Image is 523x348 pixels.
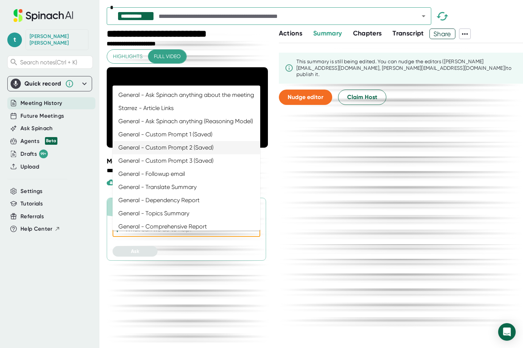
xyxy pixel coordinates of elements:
[113,154,260,167] li: General - Custom Prompt 3 (Saved)
[20,137,57,145] div: Agents
[20,150,48,158] button: Drafts 99+
[20,112,64,120] button: Future Meetings
[11,76,89,91] div: Quick record
[296,58,517,78] div: This summary is still being edited. You can nudge the editor s ([PERSON_NAME][EMAIL_ADDRESS][DOMA...
[20,150,48,158] div: Drafts
[20,137,57,145] button: Agents Beta
[313,29,342,37] span: Summary
[107,50,148,63] button: Highlights
[113,220,260,233] li: General - Comprehensive Report
[430,27,455,40] span: Share
[113,102,260,115] li: Starrez - Article Links
[20,59,77,66] span: Search notes (Ctrl + K)
[148,50,186,63] button: Full video
[131,248,139,254] span: Ask
[279,29,302,37] span: Actions
[45,137,57,145] div: Beta
[393,29,424,38] button: Transcript
[113,88,260,102] li: General - Ask Spinach anything about the meeting
[279,29,302,38] button: Actions
[247,224,258,235] button: Close
[113,207,260,220] li: General - Topics Summary
[20,99,62,107] button: Meeting History
[20,163,39,171] button: Upload
[113,128,260,141] li: General - Custom Prompt 1 (Saved)
[418,11,429,21] button: Open
[347,93,377,102] span: Claim Host
[279,90,332,105] button: Nudge editor
[20,225,60,233] button: Help Center
[113,194,260,207] li: General - Dependency Report
[313,29,342,38] button: Summary
[20,200,43,208] button: Tutorials
[113,181,260,194] li: General - Translate Summary
[107,178,164,187] div: Download Video
[20,212,44,221] button: Referrals
[30,33,84,46] div: Taylor Hanson
[498,323,516,341] div: Open Intercom Messenger
[24,80,61,87] div: Quick record
[338,90,386,105] button: Claim Host
[154,52,181,61] span: Full video
[113,141,260,154] li: General - Custom Prompt 2 (Saved)
[113,115,260,128] li: General - Ask Spinach anything (Reasoning Model)
[107,157,270,166] div: Meeting Attendees
[288,94,323,101] span: Nudge editor
[353,29,382,37] span: Chapters
[20,124,53,133] button: Ask Spinach
[113,167,260,181] li: General - Followup email
[113,52,143,61] span: Highlights
[39,150,48,158] div: 99+
[113,246,158,257] button: Ask
[20,187,43,196] button: Settings
[393,29,424,37] span: Transcript
[429,29,455,39] button: Share
[353,29,382,38] button: Chapters
[20,225,53,233] span: Help Center
[7,33,22,47] span: t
